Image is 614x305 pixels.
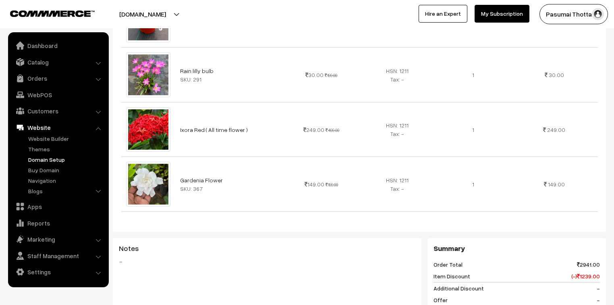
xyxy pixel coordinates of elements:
[597,296,600,304] span: -
[326,182,338,187] strike: 199.00
[325,73,337,78] strike: 199.00
[10,38,106,53] a: Dashboard
[434,260,463,269] span: Order Total
[126,107,170,152] img: photo_2024-11-08_16-50-28.jpg
[548,181,565,188] span: 149.00
[26,176,106,185] a: Navigation
[10,120,106,135] a: Website
[119,244,415,253] h3: Notes
[180,126,248,133] a: Ixora Red ( All time flower )
[597,284,600,292] span: -
[91,4,194,24] button: [DOMAIN_NAME]
[472,71,474,78] span: 1
[180,177,223,184] a: Gardenia Flower
[10,71,106,86] a: Orders
[180,75,279,84] div: SKU: 291
[434,296,448,304] span: Offer
[305,181,324,188] span: 149.00
[10,104,106,118] a: Customers
[386,122,409,137] span: HSN: 1211 Tax: -
[434,272,470,280] span: Item Discount
[10,265,106,279] a: Settings
[10,232,106,247] a: Marketing
[26,145,106,153] a: Themes
[419,5,467,23] a: Hire an Expert
[10,199,106,214] a: Apps
[434,284,484,292] span: Additional Discount
[547,126,565,133] span: 249.00
[26,155,106,164] a: Domain Setup
[10,10,95,17] img: COMMMERCE
[26,134,106,143] a: Website Builder
[10,8,81,18] a: COMMMERCE
[26,166,106,174] a: Buy Domain
[472,181,474,188] span: 1
[577,260,600,269] span: 2941.00
[472,126,474,133] span: 1
[386,177,409,192] span: HSN: 1211 Tax: -
[475,5,529,23] a: My Subscription
[10,55,106,69] a: Catalog
[434,244,600,253] h3: Summary
[326,127,339,133] strike: 499.00
[10,249,106,263] a: Staff Management
[571,272,600,280] span: (-) 1239.00
[10,216,106,230] a: Reports
[119,257,415,266] blockquote: -
[26,187,106,195] a: Blogs
[305,71,324,78] span: 30.00
[539,4,608,24] button: Pasumai Thotta…
[180,67,214,74] a: Rain lilly bulb
[303,126,324,133] span: 249.00
[549,71,564,78] span: 30.00
[10,88,106,102] a: WebPOS
[126,52,170,97] img: photo_2025-07-26_13-16-13.jpg
[126,162,170,206] img: IMG_4646.jpeg
[592,8,604,20] img: user
[386,67,409,83] span: HSN: 1211 Tax: -
[180,184,279,193] div: SKU: 367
